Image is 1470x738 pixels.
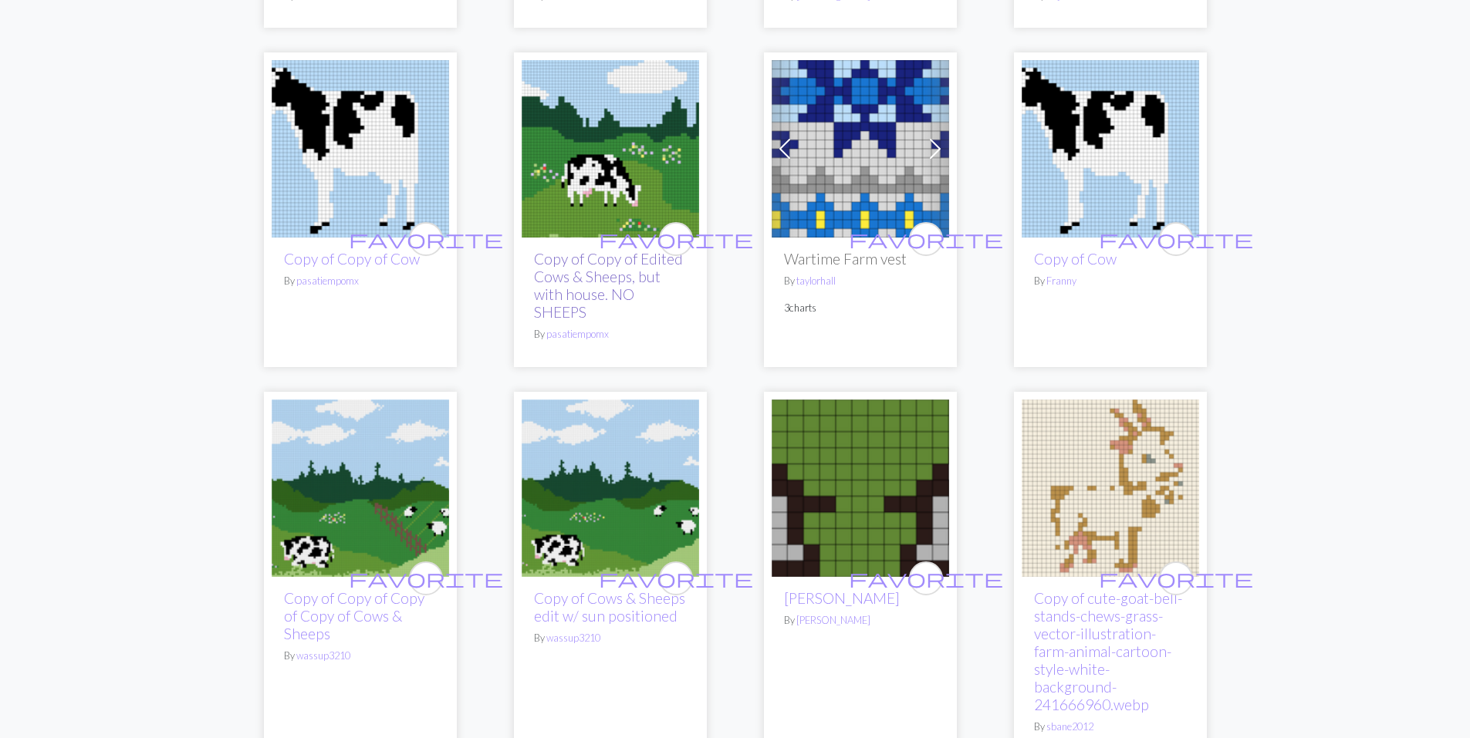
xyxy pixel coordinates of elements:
[409,561,443,595] button: favourite
[284,649,437,663] p: By
[534,250,683,321] a: Copy of Copy of Edited Cows & Sheeps, but with house. NO SHEEPS
[534,589,685,625] a: Copy of Cows & Sheeps edit w/ sun positioned
[784,613,937,628] p: By
[1022,60,1199,238] img: Cow
[784,274,937,288] p: By
[1034,719,1187,734] p: By
[1046,720,1093,733] a: sbane2012
[534,631,687,645] p: By
[1099,563,1253,594] i: favourite
[1034,589,1182,713] a: Copy of cute-goat-bell-stands-chews-grass-vector-illustration-farm-animal-cartoon-style-white-bac...
[659,561,693,595] button: favourite
[849,563,1003,594] i: favourite
[522,478,699,493] a: Cows
[1022,478,1199,493] a: cute-goat-bell-stands-chews-grass-vector-illustration-farm-animal-cartoon-style-white-background-...
[534,327,687,342] p: By
[1159,561,1193,595] button: favourite
[909,561,943,595] button: favourite
[909,222,943,256] button: favourite
[522,399,699,577] img: Cows
[284,274,437,288] p: By
[1034,274,1187,288] p: By
[1099,227,1253,251] span: favorite
[522,60,699,238] img: Cows
[1034,250,1117,268] a: Copy of Cow
[784,301,937,315] p: 3 charts
[349,563,503,594] i: favourite
[599,224,753,254] i: favourite
[296,275,359,287] a: pasatiempomx
[1099,566,1253,590] span: favorite
[772,478,949,493] a: fairisle cow
[1022,399,1199,577] img: cute-goat-bell-stands-chews-grass-vector-illustration-farm-animal-cartoon-style-white-background-...
[772,60,949,238] img: Wartime Farm vest
[599,227,753,251] span: favorite
[272,399,449,577] img: Cows
[272,60,449,238] img: Cow
[1046,275,1076,287] a: Franny
[522,140,699,154] a: Cows
[849,227,1003,251] span: favorite
[272,140,449,154] a: Cow
[546,632,600,644] a: wassup3210
[849,566,1003,590] span: favorite
[284,250,420,268] a: Copy of Copy of Cow
[849,224,1003,254] i: favourite
[599,566,753,590] span: favorite
[349,224,503,254] i: favourite
[1099,224,1253,254] i: favourite
[796,614,870,626] a: [PERSON_NAME]
[796,275,836,287] a: taylorhall
[772,140,949,154] a: Wartime Farm vest
[349,227,503,251] span: favorite
[599,563,753,594] i: favourite
[772,399,949,577] img: fairisle cow
[409,222,443,256] button: favourite
[349,566,503,590] span: favorite
[296,649,350,662] a: wassup3210
[546,328,609,340] a: pasatiempomx
[1159,222,1193,256] button: favourite
[784,250,937,268] h2: Wartime Farm vest
[1022,140,1199,154] a: Cow
[272,478,449,493] a: Cows
[659,222,693,256] button: favourite
[284,589,424,642] a: Copy of Copy of Copy of Copy of Cows & Sheeps
[784,589,900,607] a: [PERSON_NAME]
